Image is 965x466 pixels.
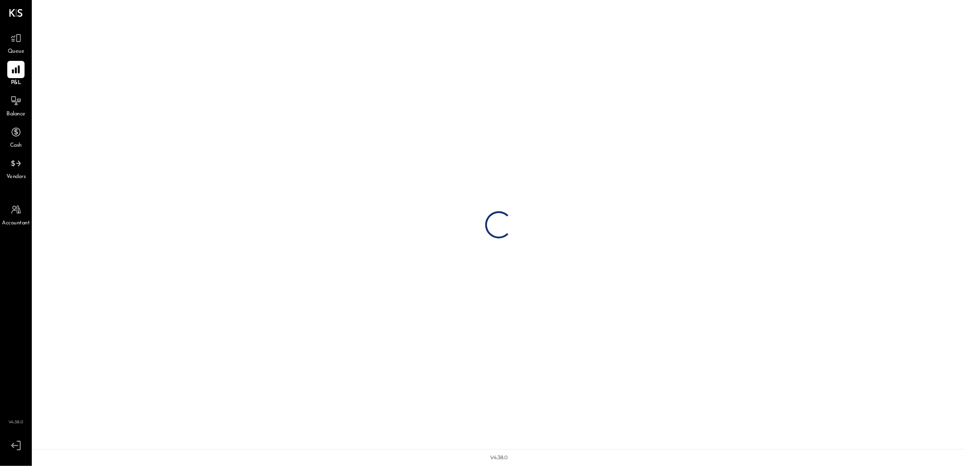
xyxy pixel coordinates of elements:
span: Cash [10,142,22,150]
div: v 4.38.0 [490,454,507,461]
span: Accountant [2,219,30,228]
a: Queue [0,30,31,56]
a: Cash [0,124,31,150]
a: Accountant [0,201,31,228]
span: Vendors [6,173,26,181]
span: P&L [11,79,21,87]
a: Vendors [0,155,31,181]
a: P&L [0,61,31,87]
span: Queue [8,48,25,56]
a: Balance [0,92,31,119]
span: Balance [6,110,25,119]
